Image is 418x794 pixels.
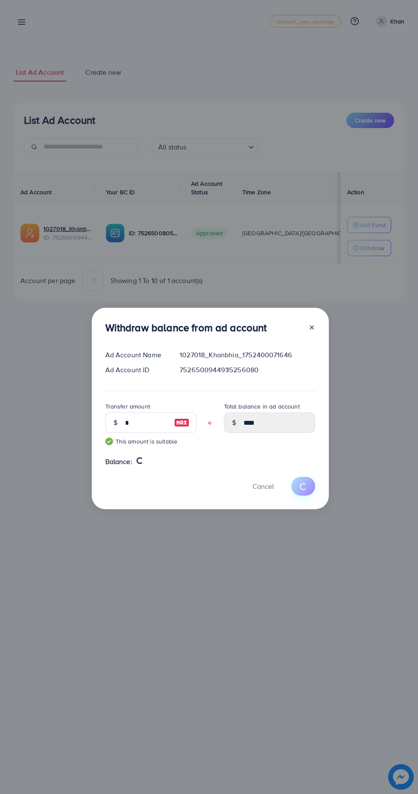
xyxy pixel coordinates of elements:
div: 7526500944935256080 [173,365,322,375]
div: Ad Account ID [99,365,173,375]
div: Ad Account Name [99,350,173,360]
small: This amount is suitable [105,437,197,446]
label: Total balance in ad account [224,402,300,411]
label: Transfer amount [105,402,150,411]
span: Balance: [105,457,132,467]
img: image [174,417,189,428]
img: guide [105,438,113,445]
button: Cancel [242,477,284,495]
h3: Withdraw balance from ad account [105,321,267,334]
span: Cancel [253,482,274,491]
div: 1027018_Khanbhia_1752400071646 [173,350,322,360]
